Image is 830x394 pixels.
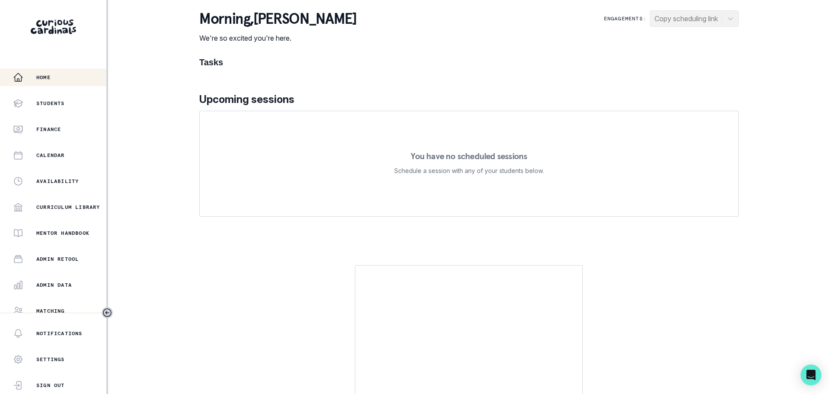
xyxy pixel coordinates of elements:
button: Toggle sidebar [102,307,113,318]
p: Home [36,74,51,81]
p: Admin Retool [36,256,79,263]
p: Notifications [36,330,83,337]
p: We're so excited you're here. [199,33,356,43]
p: Matching [36,308,65,314]
p: Schedule a session with any of your students below. [394,166,544,176]
p: Mentor Handbook [36,230,89,237]
img: Curious Cardinals Logo [31,19,76,34]
p: Curriculum Library [36,204,100,211]
p: Students [36,100,65,107]
div: Open Intercom Messenger [801,365,821,385]
h1: Tasks [199,57,739,67]
p: Upcoming sessions [199,92,739,107]
p: Engagements: [604,15,646,22]
p: Finance [36,126,61,133]
p: Admin Data [36,282,72,288]
p: morning , [PERSON_NAME] [199,10,356,28]
p: Calendar [36,152,65,159]
p: You have no scheduled sessions [411,152,527,160]
p: Availability [36,178,79,185]
p: Sign Out [36,382,65,389]
p: Settings [36,356,65,363]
